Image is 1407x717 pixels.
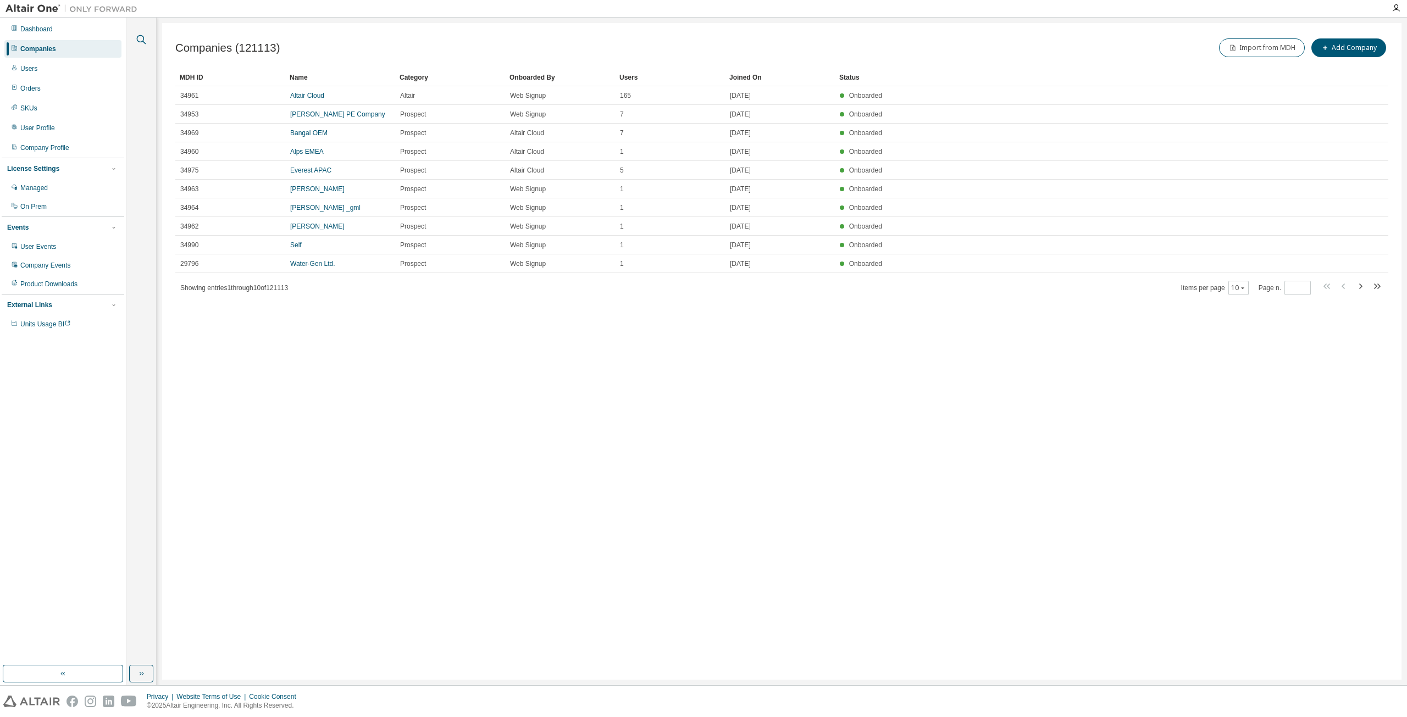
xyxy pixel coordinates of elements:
[20,104,37,113] div: SKUs
[620,147,624,156] span: 1
[509,69,611,86] div: Onboarded By
[400,259,426,268] span: Prospect
[20,64,37,73] div: Users
[67,696,78,707] img: facebook.svg
[180,203,198,212] span: 34964
[730,259,751,268] span: [DATE]
[729,69,830,86] div: Joined On
[730,222,751,231] span: [DATE]
[849,260,882,268] span: Onboarded
[400,166,426,175] span: Prospect
[730,110,751,119] span: [DATE]
[290,185,345,193] a: [PERSON_NAME]
[510,259,546,268] span: Web Signup
[180,241,198,249] span: 34990
[400,222,426,231] span: Prospect
[20,320,71,328] span: Units Usage BI
[7,164,59,173] div: License Settings
[730,203,751,212] span: [DATE]
[849,223,882,230] span: Onboarded
[510,203,546,212] span: Web Signup
[1231,284,1246,292] button: 10
[20,25,53,34] div: Dashboard
[620,91,631,100] span: 165
[180,259,198,268] span: 29796
[849,241,882,249] span: Onboarded
[147,692,176,701] div: Privacy
[290,129,328,137] a: Bangal OEM
[400,91,415,100] span: Altair
[290,223,345,230] a: [PERSON_NAME]
[400,69,501,86] div: Category
[620,203,624,212] span: 1
[730,147,751,156] span: [DATE]
[620,166,624,175] span: 5
[290,241,302,249] a: Self
[180,222,198,231] span: 34962
[400,147,426,156] span: Prospect
[400,129,426,137] span: Prospect
[620,185,624,193] span: 1
[180,284,288,292] span: Showing entries 1 through 10 of 121113
[20,202,47,211] div: On Prem
[20,84,41,93] div: Orders
[839,69,1322,86] div: Status
[620,110,624,119] span: 7
[620,129,624,137] span: 7
[5,3,143,14] img: Altair One
[121,696,137,707] img: youtube.svg
[730,241,751,249] span: [DATE]
[290,166,331,174] a: Everest APAC
[849,185,882,193] span: Onboarded
[1181,281,1249,295] span: Items per page
[20,242,56,251] div: User Events
[400,110,426,119] span: Prospect
[849,204,882,212] span: Onboarded
[249,692,302,701] div: Cookie Consent
[20,184,48,192] div: Managed
[3,696,60,707] img: altair_logo.svg
[20,45,56,53] div: Companies
[180,69,281,86] div: MDH ID
[849,92,882,99] span: Onboarded
[730,91,751,100] span: [DATE]
[180,166,198,175] span: 34975
[290,92,324,99] a: Altair Cloud
[290,260,335,268] a: Water-Gen Ltd.
[510,110,546,119] span: Web Signup
[103,696,114,707] img: linkedin.svg
[619,69,721,86] div: Users
[730,166,751,175] span: [DATE]
[510,166,544,175] span: Altair Cloud
[849,110,882,118] span: Onboarded
[849,129,882,137] span: Onboarded
[510,129,544,137] span: Altair Cloud
[400,241,426,249] span: Prospect
[290,148,324,155] a: Alps EMEA
[849,148,882,155] span: Onboarded
[176,692,249,701] div: Website Terms of Use
[730,185,751,193] span: [DATE]
[510,241,546,249] span: Web Signup
[180,147,198,156] span: 34960
[180,110,198,119] span: 34953
[1259,281,1311,295] span: Page n.
[290,204,361,212] a: [PERSON_NAME] _gml
[20,280,77,288] div: Product Downloads
[620,259,624,268] span: 1
[85,696,96,707] img: instagram.svg
[180,185,198,193] span: 34963
[7,223,29,232] div: Events
[730,129,751,137] span: [DATE]
[20,143,69,152] div: Company Profile
[510,185,546,193] span: Web Signup
[290,69,391,86] div: Name
[620,222,624,231] span: 1
[20,124,55,132] div: User Profile
[20,261,70,270] div: Company Events
[147,701,303,710] p: © 2025 Altair Engineering, Inc. All Rights Reserved.
[1219,38,1305,57] button: Import from MDH
[510,222,546,231] span: Web Signup
[180,91,198,100] span: 34961
[175,42,280,54] span: Companies (121113)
